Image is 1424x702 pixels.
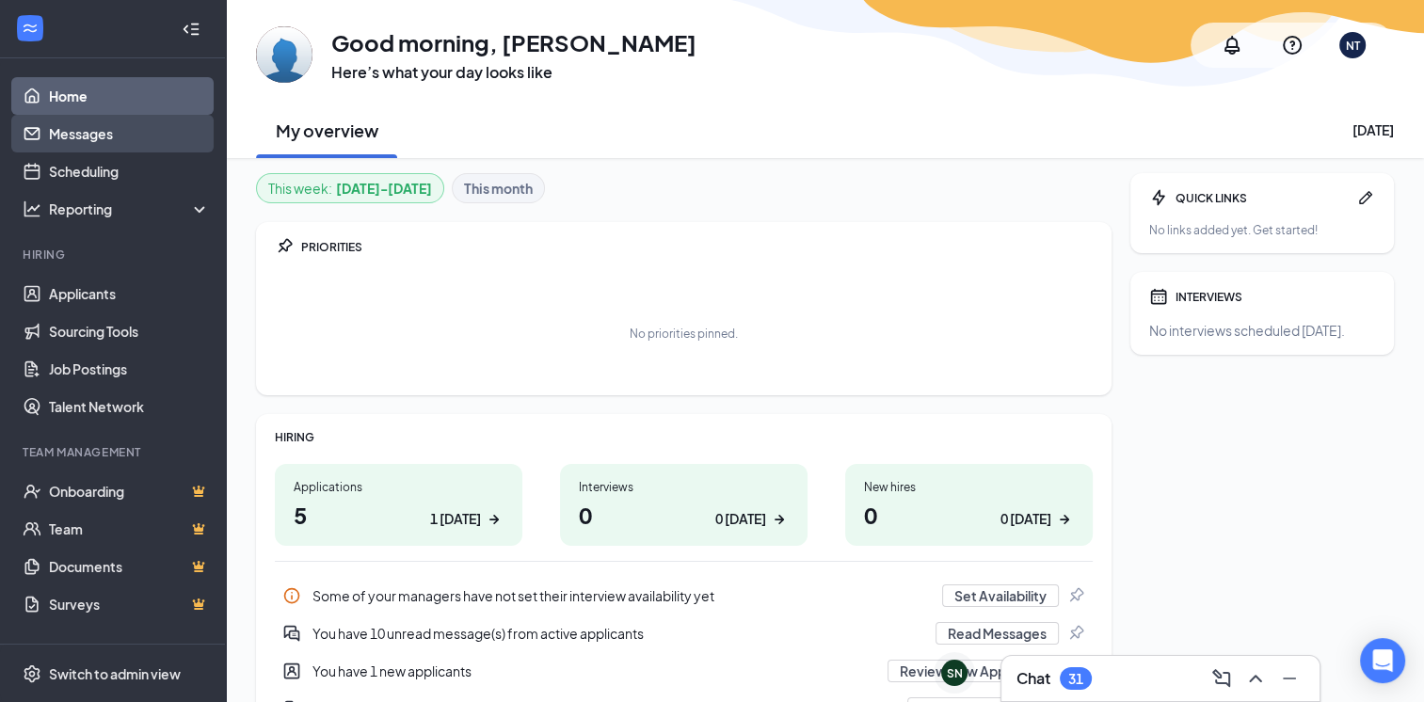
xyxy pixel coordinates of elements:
a: New hires00 [DATE]ArrowRight [845,464,1093,546]
a: Applicants [49,275,210,312]
div: [DATE] [1352,120,1394,139]
a: DocumentsCrown [49,548,210,585]
a: Talent Network [49,388,210,425]
h3: Chat [1016,668,1050,689]
div: This week : [268,178,432,199]
a: Interviews00 [DATE]ArrowRight [560,464,808,546]
div: Some of your managers have not set their interview availability yet [312,586,931,605]
svg: Pin [1066,624,1085,643]
a: TeamCrown [49,510,210,548]
a: Job Postings [49,350,210,388]
div: You have 1 new applicants [312,662,876,680]
div: Interviews [579,479,789,495]
b: [DATE] - [DATE] [336,178,432,199]
a: UserEntityYou have 1 new applicantsReview New ApplicantsPin [275,652,1093,690]
div: 1 [DATE] [430,509,481,529]
a: Sourcing Tools [49,312,210,350]
svg: ChevronUp [1244,667,1267,690]
div: Switch to admin view [49,664,181,683]
button: Minimize [1274,663,1304,694]
h1: Good morning, [PERSON_NAME] [331,26,696,58]
div: New hires [864,479,1074,495]
b: This month [464,178,533,199]
svg: ComposeMessage [1210,667,1233,690]
div: HIRING [275,429,1093,445]
button: Read Messages [936,622,1059,645]
h2: My overview [276,119,378,142]
button: Review New Applicants [888,660,1059,682]
svg: Notifications [1221,34,1243,56]
svg: UserEntity [282,662,301,680]
svg: Collapse [182,20,200,39]
h1: 5 [294,499,504,531]
svg: ArrowRight [485,510,504,529]
svg: Pin [1066,586,1085,605]
div: No links added yet. Get started! [1149,222,1375,238]
div: You have 1 new applicants [275,652,1093,690]
svg: Bolt [1149,188,1168,207]
svg: Info [282,586,301,605]
a: Messages [49,115,210,152]
h1: 0 [579,499,789,531]
div: Team Management [23,444,206,460]
div: 0 [DATE] [715,509,766,529]
a: Home [49,77,210,115]
svg: ArrowRight [1055,510,1074,529]
svg: Analysis [23,199,41,218]
a: InfoSome of your managers have not set their interview availability yetSet AvailabilityPin [275,577,1093,614]
svg: DoubleChatActive [282,624,301,643]
svg: Pin [275,237,294,256]
div: 31 [1068,671,1083,687]
div: You have 10 unread message(s) from active applicants [312,624,924,643]
div: No priorities pinned. [630,326,738,342]
svg: Pen [1356,188,1375,207]
svg: Minimize [1278,667,1301,690]
div: 0 [DATE] [1000,509,1051,529]
div: Payroll [23,642,206,658]
a: Applications51 [DATE]ArrowRight [275,464,522,546]
svg: ArrowRight [770,510,789,529]
div: INTERVIEWS [1176,289,1375,305]
div: NT [1346,38,1360,54]
button: Set Availability [942,584,1059,607]
svg: Settings [23,664,41,683]
img: Nichole Travis [256,26,312,83]
a: SurveysCrown [49,585,210,623]
h1: 0 [864,499,1074,531]
button: ComposeMessage [1207,663,1237,694]
a: DoubleChatActiveYou have 10 unread message(s) from active applicantsRead MessagesPin [275,614,1093,652]
div: You have 10 unread message(s) from active applicants [275,614,1093,652]
svg: QuestionInfo [1281,34,1304,56]
div: Some of your managers have not set their interview availability yet [275,577,1093,614]
div: QUICK LINKS [1176,190,1349,206]
div: Reporting [49,199,211,218]
a: OnboardingCrown [49,472,210,510]
a: Scheduling [49,152,210,190]
div: No interviews scheduled [DATE]. [1149,321,1375,340]
div: Open Intercom Messenger [1360,638,1405,683]
div: PRIORITIES [301,239,1093,255]
div: SN [947,665,963,681]
button: ChevronUp [1240,663,1271,694]
svg: Calendar [1149,287,1168,306]
div: Hiring [23,247,206,263]
svg: WorkstreamLogo [21,19,40,38]
div: Applications [294,479,504,495]
h3: Here’s what your day looks like [331,62,696,83]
